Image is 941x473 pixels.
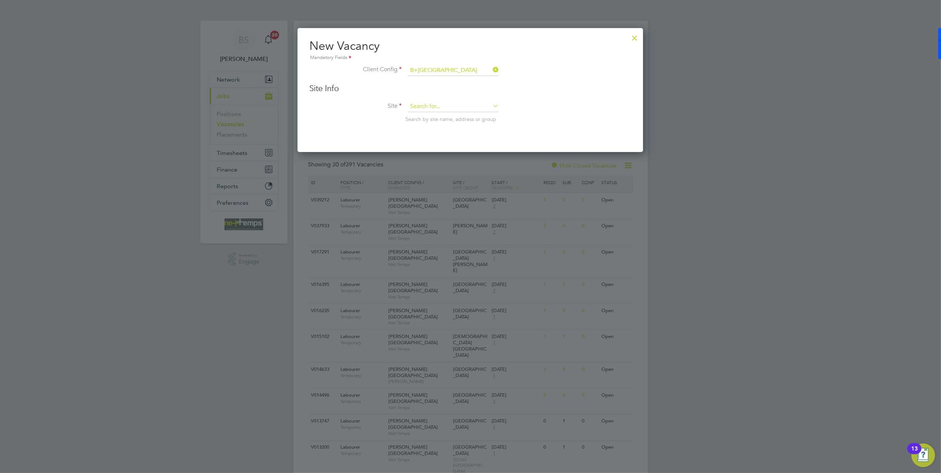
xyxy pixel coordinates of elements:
[408,65,499,76] input: Search for...
[309,66,402,73] label: Client Config
[911,449,918,458] div: 13
[309,38,631,62] h2: New Vacancy
[408,101,499,112] input: Search for...
[405,116,496,122] span: Search by site name, address or group
[309,54,631,62] div: Mandatory Fields
[309,102,402,110] label: Site
[309,83,631,94] h3: Site Info
[911,443,935,467] button: Open Resource Center, 13 new notifications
